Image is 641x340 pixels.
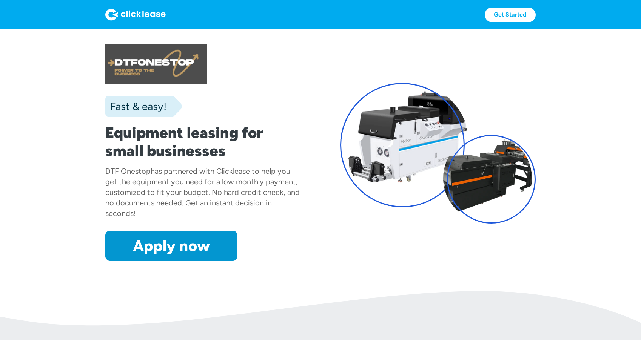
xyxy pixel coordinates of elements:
div: DTF Onestop [105,167,151,176]
div: Fast & easy! [105,99,166,114]
img: Logo [105,9,166,21]
div: has partnered with Clicklease to help you get the equipment you need for a low monthly payment, c... [105,167,300,218]
a: Get Started [485,8,536,22]
a: Apply now [105,231,237,261]
h1: Equipment leasing for small businesses [105,124,301,160]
